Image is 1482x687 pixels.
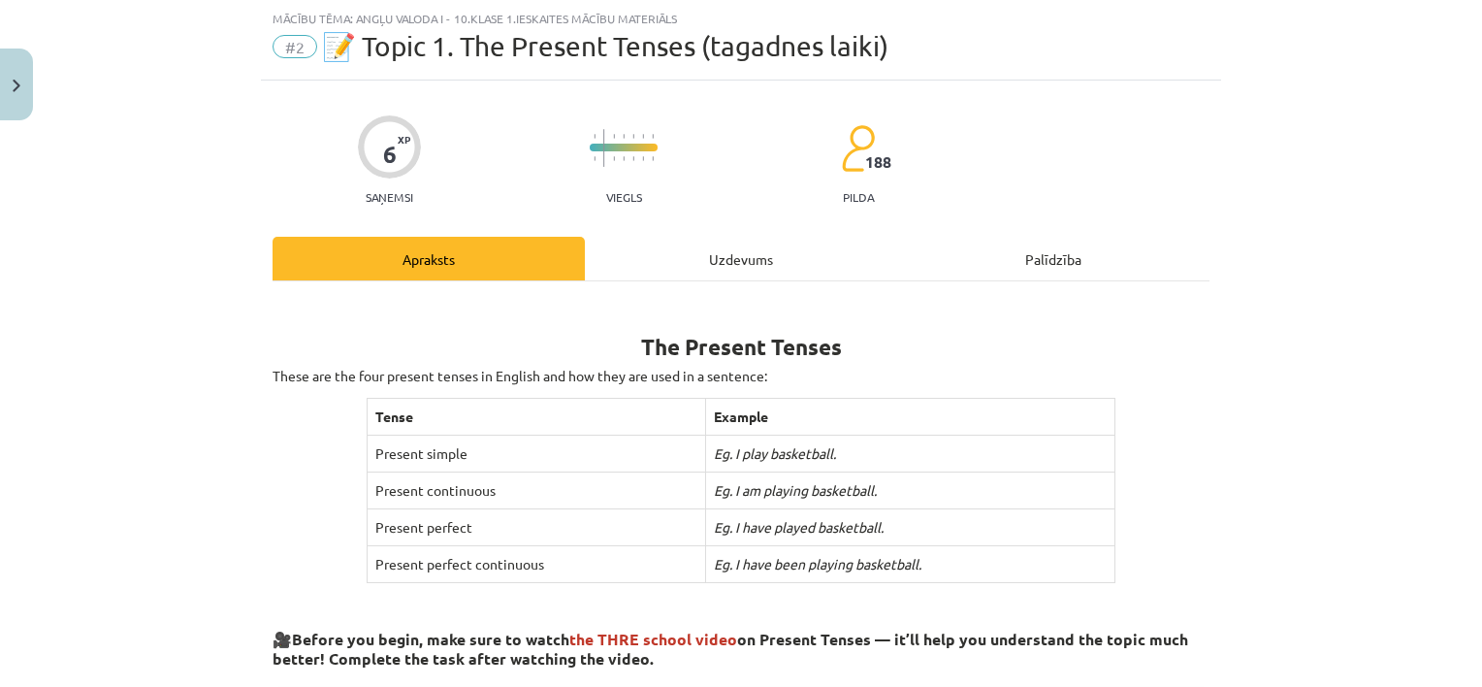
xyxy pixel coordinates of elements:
p: These are the four present tenses in English and how they are used in a sentence: [273,366,1209,386]
img: icon-short-line-57e1e144782c952c97e751825c79c345078a6d821885a25fce030b3d8c18986b.svg [594,134,596,139]
strong: Before you begin, make sure to watch on Present Tenses — it’ll help you understand the topic much... [273,629,1188,669]
img: icon-short-line-57e1e144782c952c97e751825c79c345078a6d821885a25fce030b3d8c18986b.svg [623,156,625,161]
h3: 🎥 [273,615,1209,671]
img: icon-short-line-57e1e144782c952c97e751825c79c345078a6d821885a25fce030b3d8c18986b.svg [594,156,596,161]
img: icon-short-line-57e1e144782c952c97e751825c79c345078a6d821885a25fce030b3d8c18986b.svg [642,156,644,161]
div: Mācību tēma: Angļu valoda i - 10.klase 1.ieskaites mācību materiāls [273,12,1209,25]
p: Saņemsi [358,190,421,204]
i: Eg. I play basketball. [714,444,836,462]
div: Apraksts [273,237,585,280]
img: icon-short-line-57e1e144782c952c97e751825c79c345078a6d821885a25fce030b3d8c18986b.svg [642,134,644,139]
td: Present perfect [367,509,705,546]
img: icon-short-line-57e1e144782c952c97e751825c79c345078a6d821885a25fce030b3d8c18986b.svg [652,156,654,161]
td: Present simple [367,436,705,473]
img: icon-short-line-57e1e144782c952c97e751825c79c345078a6d821885a25fce030b3d8c18986b.svg [632,156,634,161]
span: XP [398,134,410,145]
img: icon-short-line-57e1e144782c952c97e751825c79c345078a6d821885a25fce030b3d8c18986b.svg [613,156,615,161]
th: Tense [367,399,705,436]
span: the THRE school video [569,629,737,649]
span: 📝 Topic 1. The Present Tenses (tagadnes laiki) [322,30,888,62]
span: #2 [273,35,317,58]
td: Present perfect continuous [367,546,705,583]
span: 188 [865,153,891,171]
img: icon-long-line-d9ea69661e0d244f92f715978eff75569469978d946b2353a9bb055b3ed8787d.svg [603,129,605,167]
img: icon-close-lesson-0947bae3869378f0d4975bcd49f059093ad1ed9edebbc8119c70593378902aed.svg [13,80,20,92]
i: Eg. I have been playing basketball. [714,555,921,572]
p: pilda [843,190,874,204]
div: Palīdzība [897,237,1209,280]
p: Viegls [606,190,642,204]
div: Uzdevums [585,237,897,280]
td: Present continuous [367,473,705,509]
img: icon-short-line-57e1e144782c952c97e751825c79c345078a6d821885a25fce030b3d8c18986b.svg [613,134,615,139]
img: icon-short-line-57e1e144782c952c97e751825c79c345078a6d821885a25fce030b3d8c18986b.svg [623,134,625,139]
th: Example [705,399,1114,436]
div: 6 [383,141,397,168]
b: The Present Tenses [641,333,842,361]
img: icon-short-line-57e1e144782c952c97e751825c79c345078a6d821885a25fce030b3d8c18986b.svg [632,134,634,139]
i: Eg. I have played basketball. [714,518,884,536]
i: Eg. I am playing basketball. [714,481,877,499]
img: icon-short-line-57e1e144782c952c97e751825c79c345078a6d821885a25fce030b3d8c18986b.svg [652,134,654,139]
img: students-c634bb4e5e11cddfef0936a35e636f08e4e9abd3cc4e673bd6f9a4125e45ecb1.svg [841,124,875,173]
